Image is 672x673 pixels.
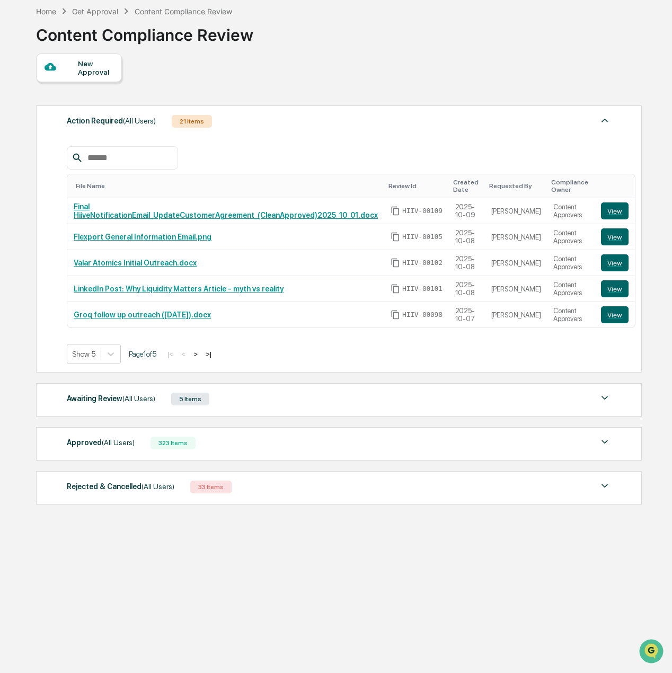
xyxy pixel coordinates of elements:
td: Content Approvers [547,302,595,327]
span: Copy Id [391,284,400,294]
a: Groq follow up outreach ([DATE]).docx [74,311,211,319]
a: 🖐️Preclearance [6,129,73,148]
div: 5 Items [171,393,209,405]
div: 🗄️ [77,134,85,143]
span: Pylon [105,179,128,187]
button: |< [164,350,176,359]
span: Page 1 of 5 [129,350,156,358]
td: [PERSON_NAME] [485,250,547,276]
span: (All Users) [102,438,135,447]
span: Copy Id [391,258,400,268]
iframe: Open customer support [638,638,667,667]
div: Toggle SortBy [551,179,590,193]
a: 🔎Data Lookup [6,149,71,168]
div: 🖐️ [11,134,19,143]
span: Data Lookup [21,153,67,164]
img: caret [598,480,611,492]
span: Attestations [87,133,131,144]
div: 21 Items [172,115,212,128]
p: How can we help? [11,22,193,39]
td: [PERSON_NAME] [485,276,547,302]
td: 2025-10-08 [449,250,485,276]
div: Toggle SortBy [603,182,631,190]
div: Toggle SortBy [489,182,543,190]
td: 2025-10-07 [449,302,485,327]
td: 2025-10-08 [449,276,485,302]
span: (All Users) [123,117,156,125]
div: Toggle SortBy [388,182,445,190]
div: Content Compliance Review [135,7,232,16]
div: Action Required [67,114,156,128]
td: [PERSON_NAME] [485,224,547,250]
button: View [601,228,629,245]
div: Approved [67,436,135,449]
div: Content Compliance Review [36,17,253,45]
span: HIIV-00105 [402,233,443,241]
div: 323 Items [151,437,196,449]
button: View [601,202,629,219]
button: View [601,254,629,271]
a: Flexport General Information Email.png [74,233,211,241]
button: View [601,280,629,297]
span: HIIV-00102 [402,259,443,267]
div: Awaiting Review [67,392,155,405]
span: Copy Id [391,310,400,320]
td: 2025-10-08 [449,224,485,250]
td: Content Approvers [547,250,595,276]
img: caret [598,114,611,127]
span: HIIV-00109 [402,207,443,215]
span: Preclearance [21,133,68,144]
td: [PERSON_NAME] [485,198,547,224]
button: < [178,350,189,359]
td: Content Approvers [547,224,595,250]
div: Home [36,7,56,16]
img: caret [598,436,611,448]
img: 1746055101610-c473b297-6a78-478c-a979-82029cc54cd1 [11,81,30,100]
a: Final HiiveNotificationEmail_UpdateCustomerAgreement_(CleanApproved)2025_10_01.docx [74,202,378,219]
div: Start new chat [36,81,174,91]
div: 🔎 [11,154,19,163]
div: Toggle SortBy [76,182,380,190]
div: We're offline, we'll be back soon [36,91,138,100]
a: Powered byPylon [75,179,128,187]
div: Get Approval [72,7,118,16]
td: [PERSON_NAME] [485,302,547,327]
div: New Approval [78,59,113,76]
button: View [601,306,629,323]
td: Content Approvers [547,198,595,224]
div: Toggle SortBy [453,179,481,193]
div: 33 Items [190,481,232,493]
span: Copy Id [391,232,400,242]
button: > [190,350,201,359]
span: Copy Id [391,206,400,216]
span: HIIV-00098 [402,311,443,319]
a: 🗄️Attestations [73,129,136,148]
button: >| [202,350,215,359]
span: (All Users) [122,394,155,403]
a: Valar Atomics Initial Outreach.docx [74,259,197,267]
span: HIIV-00101 [402,285,443,293]
div: Rejected & Cancelled [67,480,174,493]
span: (All Users) [142,482,174,491]
td: Content Approvers [547,276,595,302]
td: 2025-10-09 [449,198,485,224]
a: LinkedIn Post: Why Liquidity Matters Article - myth vs reality [74,285,284,293]
img: caret [598,392,611,404]
button: Start new chat [180,84,193,96]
